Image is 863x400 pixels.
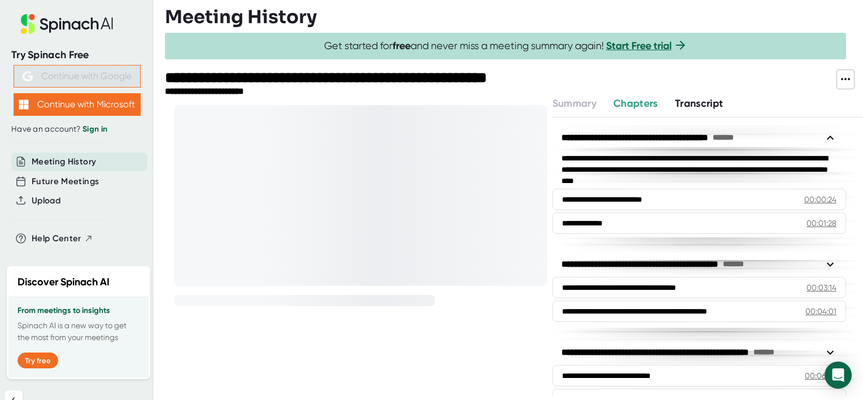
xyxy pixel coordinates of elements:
span: Help Center [32,232,81,245]
button: Upload [32,194,60,207]
h2: Discover Spinach AI [18,275,110,290]
button: Transcript [675,96,723,111]
h3: Meeting History [165,6,317,28]
a: Sign in [82,124,107,134]
button: Continue with Google [14,65,141,88]
img: Aehbyd4JwY73AAAAAElFTkSuQmCC [23,71,33,81]
b: free [393,40,411,52]
button: Meeting History [32,155,96,168]
span: Chapters [613,97,658,110]
span: Get started for and never miss a meeting summary again! [324,40,687,53]
span: Summary [552,97,596,110]
a: Start Free trial [606,40,672,52]
p: Spinach AI is a new way to get the most from your meetings [18,320,140,344]
button: Continue with Microsoft [14,93,141,116]
div: Try Spinach Free [11,49,142,62]
div: Have an account? [11,124,142,134]
button: Summary [552,96,596,111]
div: 00:04:01 [805,306,836,317]
button: Try free [18,353,58,368]
div: 00:01:28 [807,218,836,229]
button: Future Meetings [32,175,99,188]
div: 00:03:14 [807,282,836,293]
h3: From meetings to insights [18,306,140,315]
button: Chapters [613,96,658,111]
div: 00:06:02 [805,370,836,381]
button: Help Center [32,232,93,245]
div: Open Intercom Messenger [825,362,852,389]
div: 00:00:24 [804,194,836,205]
span: Transcript [675,97,723,110]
